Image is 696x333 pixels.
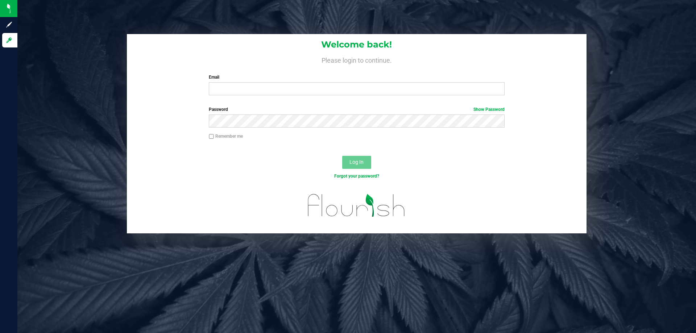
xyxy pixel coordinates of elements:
[5,21,13,28] inline-svg: Sign up
[209,74,504,80] label: Email
[127,55,587,64] h4: Please login to continue.
[299,187,414,224] img: flourish_logo.svg
[209,107,228,112] span: Password
[349,159,364,165] span: Log In
[127,40,587,49] h1: Welcome back!
[473,107,505,112] a: Show Password
[209,134,214,139] input: Remember me
[342,156,371,169] button: Log In
[209,133,243,140] label: Remember me
[5,37,13,44] inline-svg: Log in
[334,174,379,179] a: Forgot your password?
